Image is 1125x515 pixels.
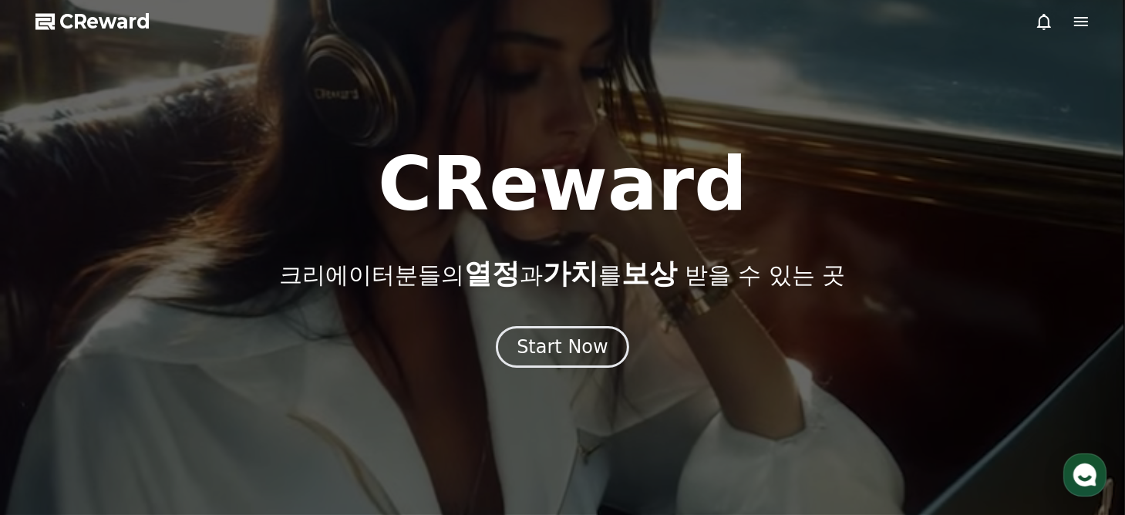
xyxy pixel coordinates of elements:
span: 홈 [49,410,58,422]
a: Start Now [496,342,629,356]
a: 홈 [5,387,102,426]
button: Start Now [496,326,629,368]
a: 대화 [102,387,199,426]
div: Start Now [517,335,608,359]
span: 설정 [238,410,257,422]
a: 설정 [199,387,296,426]
span: CReward [60,9,151,34]
p: 크리에이터분들의 과 를 받을 수 있는 곳 [279,258,845,289]
a: CReward [35,9,151,34]
span: 보상 [621,257,677,289]
span: 대화 [141,411,160,423]
span: 열정 [464,257,520,289]
h1: CReward [378,147,747,221]
span: 가치 [543,257,598,289]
